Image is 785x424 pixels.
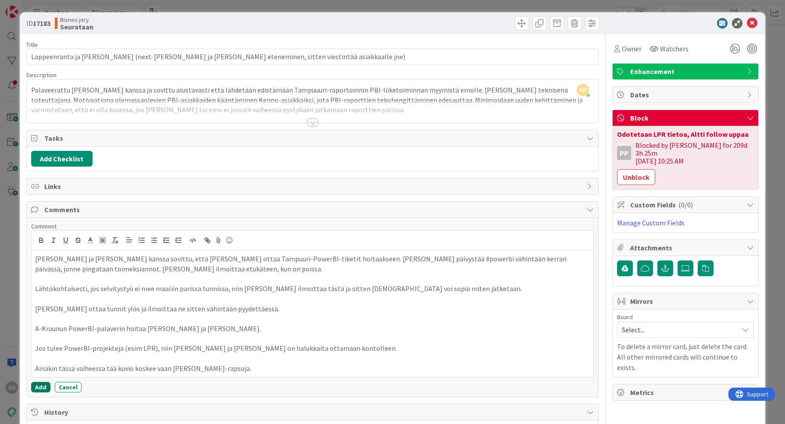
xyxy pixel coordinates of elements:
[35,284,590,294] p: Lähtökohtaisesti, jos selvitystyö ei mee maaliin parissa tunnissa, niin [PERSON_NAME] ilmoittaa t...
[617,146,631,160] div: PP
[630,296,742,306] span: Mirrors
[35,304,590,314] p: [PERSON_NAME] ottaa tunnit ylös ja ilmoittaa ne sitten vähintään pyydettäessä.
[617,341,754,373] p: To delete a mirror card, just delete the card. All other mirrored cards will continue to exists.
[630,200,742,210] span: Custom Fields
[26,71,57,79] span: Description
[35,254,590,274] p: [PERSON_NAME] ja [PERSON_NAME] kanssa sovittu, että [PERSON_NAME] ottaa Tampuuri-PowerBI-tiketit ...
[60,16,93,23] span: Bisnes jory
[26,49,599,64] input: type card name here...
[617,169,655,185] button: Unblock
[678,200,693,209] span: ( 0/0 )
[617,218,685,227] a: Manage Custom Fields
[31,222,57,230] span: Comment
[635,141,754,165] div: Blocked by [PERSON_NAME] for 209d 3h 25m [DATE] 10:25 AM
[31,151,93,167] button: Add Checklist
[630,387,742,398] span: Metrics
[33,19,50,28] b: 17183
[660,43,689,54] span: Watchers
[44,204,583,215] span: Comments
[31,382,50,392] button: Add
[44,181,583,192] span: Links
[630,242,742,253] span: Attachments
[622,324,734,336] span: Select...
[630,113,742,123] span: Block
[630,66,742,77] span: Enhancement
[18,1,40,12] span: Support
[44,407,583,417] span: History
[44,133,583,143] span: Tasks
[622,43,642,54] span: Owner
[577,84,589,96] span: AR
[35,324,590,334] p: A-Kruunun PowerBI-palaverin hoitaa [PERSON_NAME] ja [PERSON_NAME].
[35,363,590,374] p: Ainakin tässä vaiheessa tää kuvio koskee vaan [PERSON_NAME]-rapsoja.
[31,85,594,115] p: Palaveerattu [PERSON_NAME] kanssa ja sovittu alustavasti että lähdetään edistämään Tampuuuri-rapo...
[55,382,82,392] button: Cancel
[630,89,742,100] span: Dates
[60,23,93,30] b: Seurataan
[617,314,633,320] span: Board
[35,343,590,353] p: Jos tulee PowerBI-projekteja (esim LPR), niin [PERSON_NAME] ja [PERSON_NAME] on halukkaita ottama...
[617,131,754,138] div: Odotetaan LPR tietoa, Altti follow uppaa
[26,18,50,29] span: ID
[26,41,38,49] label: Title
